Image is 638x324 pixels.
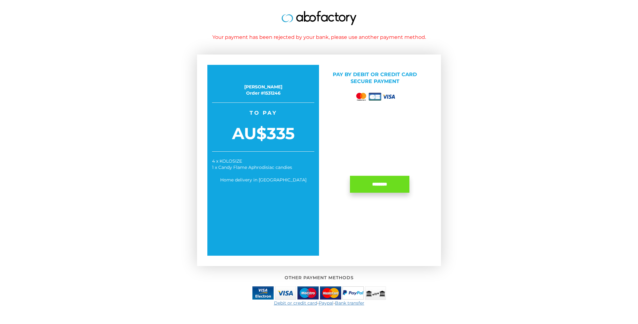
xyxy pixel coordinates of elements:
[274,300,317,306] a: Debit or credit card
[212,84,314,90] div: [PERSON_NAME]
[275,286,296,300] img: visa.jpg
[136,300,502,306] div: - -
[365,286,386,300] img: bank_transfer-small.png
[369,93,381,101] img: cb.png
[281,11,357,25] img: logo.jpg
[320,286,341,300] img: mastercard.jpg
[252,286,274,300] img: visa-electron.jpg
[382,95,395,99] img: visa.png
[324,71,426,86] p: Pay by Debit or credit card
[212,109,314,117] span: To pay
[319,300,333,306] a: Paypal
[297,286,319,300] img: maestro.jpg
[212,122,314,145] span: AU$335
[212,90,314,96] div: Order #1531246
[342,286,364,300] img: paypal-small.png
[212,177,314,183] div: Home delivery in [GEOGRAPHIC_DATA]
[355,91,367,102] img: mastercard.png
[212,158,314,170] div: 4 x KOLOSIZE 1 x Candy Flame Aphrodisiac candies
[351,78,399,84] span: Secure payment
[141,34,497,40] h1: Your payment has been rejected by your bank, please use another payment method.
[335,300,364,306] a: Bank transfer
[141,275,497,280] h2: Other payment methods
